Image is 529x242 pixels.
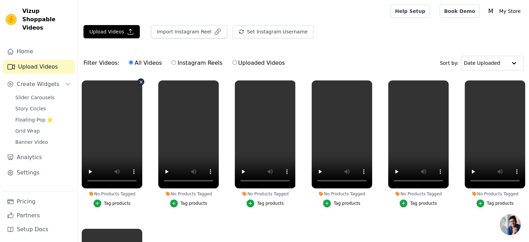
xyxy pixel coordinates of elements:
[3,60,75,74] a: Upload Videos
[3,150,75,164] a: Analytics
[487,201,514,206] div: Tag products
[15,94,55,101] span: Slider Carousels
[3,45,75,58] a: Home
[3,166,75,180] a: Settings
[235,191,295,197] div: No Products Tagged
[391,5,430,18] a: Help Setup
[151,25,227,38] button: Import Instagram Reel
[83,55,289,71] div: Filter Videos:
[181,201,207,206] div: Tag products
[104,201,131,206] div: Tag products
[3,77,75,91] button: Create Widgets
[6,14,17,25] img: Vizup
[500,214,521,235] a: Open chat
[11,126,75,136] a: Grid Wrap
[388,191,449,197] div: No Products Tagged
[171,58,223,68] label: Instagram Reels
[129,60,133,65] input: All Videos
[323,200,360,207] button: Tag products
[11,93,75,102] a: Slider Carousels
[488,8,494,15] text: M
[171,60,176,65] input: Instagram Reels
[496,5,523,17] p: My Store
[15,127,40,134] span: Grid Wrap
[15,116,53,123] span: Floating-Pop ⭐
[440,5,480,18] a: Book Demo
[22,7,72,32] span: Vizup Shoppable Videos
[3,195,75,209] a: Pricing
[137,78,144,85] button: Video Delete
[11,137,75,147] a: Banner Video
[128,58,162,68] label: All Videos
[485,5,523,17] button: M My Store
[3,209,75,223] a: Partners
[83,25,140,38] button: Upload Videos
[257,201,284,206] div: Tag products
[15,139,48,146] span: Banner Video
[247,200,284,207] button: Tag products
[15,105,46,112] span: Story Circles
[312,191,372,197] div: No Products Tagged
[3,223,75,236] a: Setup Docs
[440,56,524,70] div: Sort by:
[11,115,75,125] a: Floating-Pop ⭐
[232,60,237,65] input: Uploaded Videos
[232,58,285,68] label: Uploaded Videos
[476,200,514,207] button: Tag products
[233,25,313,38] button: Set Instagram Username
[17,80,59,88] span: Create Widgets
[170,200,207,207] button: Tag products
[82,191,142,197] div: No Products Tagged
[400,200,437,207] button: Tag products
[158,191,219,197] div: No Products Tagged
[94,200,131,207] button: Tag products
[410,201,437,206] div: Tag products
[334,201,360,206] div: Tag products
[465,191,525,197] div: No Products Tagged
[11,104,75,114] a: Story Circles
